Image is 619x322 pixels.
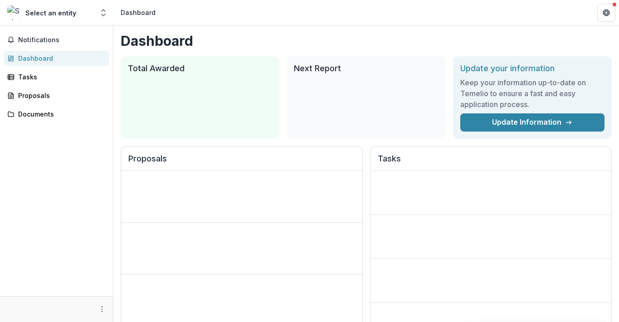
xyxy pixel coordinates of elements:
[121,8,156,17] div: Dashboard
[97,304,107,315] button: More
[18,91,102,100] div: Proposals
[460,63,604,73] h2: Update your information
[128,154,355,171] h2: Proposals
[18,36,106,44] span: Notifications
[25,8,76,18] div: Select an entity
[294,63,438,73] h2: Next Report
[121,33,612,49] h1: Dashboard
[7,5,22,20] img: Select an entity
[4,69,109,84] a: Tasks
[4,107,109,122] a: Documents
[117,6,159,19] nav: breadcrumb
[597,4,615,22] button: Get Help
[18,54,102,63] div: Dashboard
[128,63,272,73] h2: Total Awarded
[378,154,604,171] h2: Tasks
[97,4,110,22] button: Open entity switcher
[18,72,102,82] div: Tasks
[18,109,102,119] div: Documents
[4,33,109,47] button: Notifications
[460,113,604,132] a: Update Information
[4,88,109,103] a: Proposals
[460,77,604,110] h3: Keep your information up-to-date on Temelio to ensure a fast and easy application process.
[4,51,109,66] a: Dashboard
